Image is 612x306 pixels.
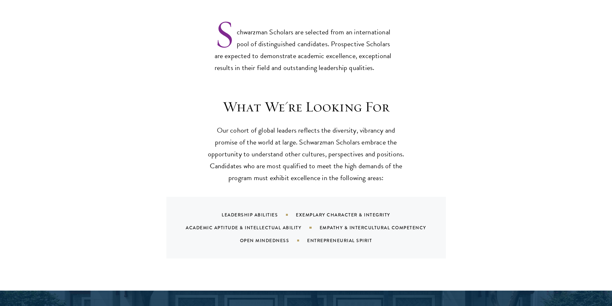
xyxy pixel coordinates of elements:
div: Leadership Abilities [222,212,296,218]
h3: What We're Looking For [207,98,406,116]
div: Empathy & Intercultural Competency [320,224,442,231]
div: Exemplary Character & Integrity [296,212,406,218]
div: Entrepreneurial Spirit [307,237,388,244]
div: Open Mindedness [240,237,307,244]
p: Schwarzman Scholars are selected from an international pool of distinguished candidates. Prospect... [215,16,398,74]
div: Academic Aptitude & Intellectual Ability [186,224,319,231]
p: Our cohort of global leaders reflects the diversity, vibrancy and promise of the world at large. ... [207,125,406,184]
